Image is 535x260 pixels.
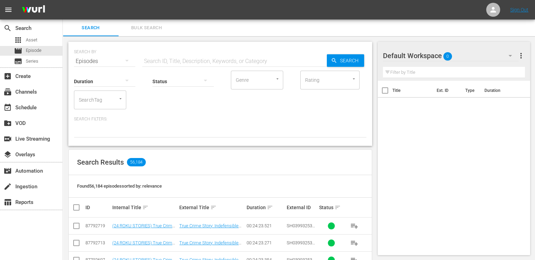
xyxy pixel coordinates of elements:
[461,81,480,100] th: Type
[179,240,241,256] a: True Crime Story: Indefensible 108: The [PERSON_NAME] Episode
[351,76,357,82] button: Open
[210,204,217,211] span: sort
[26,58,38,65] span: Series
[350,239,359,247] span: playlist_add
[77,158,124,166] span: Search Results
[327,54,364,67] button: Search
[3,135,12,143] span: Live Streaming
[517,52,525,60] span: more_vert
[443,49,452,64] span: 0
[3,103,12,112] span: Schedule
[17,2,50,18] img: ans4CAIJ8jUAAAAAAAAAAAAAAAAAAAAAAAAgQb4GAAAAAAAAAAAAAAAAAAAAAAAAJMjXAAAAAAAAAAAAAAAAAAAAAAAAgAT5G...
[14,57,22,65] span: Series
[26,47,42,54] span: Episode
[274,76,281,82] button: Open
[287,205,317,210] div: External ID
[85,223,110,228] div: 87792719
[480,81,522,100] th: Duration
[3,182,12,191] span: Ingestion
[247,240,285,245] div: 00:24:23.271
[247,223,285,228] div: 00:24:23.521
[517,47,525,64] button: more_vert
[14,47,22,55] span: Episode
[383,46,519,65] div: Default Workspace
[112,203,177,212] div: Internal Title
[350,222,359,230] span: playlist_add
[267,204,273,211] span: sort
[112,240,175,256] a: (24 ROKU STORIES) True Crime Story: Indefensible 108: The [PERSON_NAME] Episode
[3,72,12,80] span: Create
[85,205,110,210] div: ID
[346,235,363,251] button: playlist_add
[3,167,12,175] span: Automation
[3,150,12,159] span: Overlays
[3,198,12,206] span: Reports
[334,204,341,211] span: sort
[432,81,461,100] th: Ext. ID
[4,6,13,14] span: menu
[392,81,432,100] th: Title
[77,183,162,189] span: Found 56,184 episodes sorted by: relevance
[3,24,12,32] span: Search
[346,218,363,234] button: playlist_add
[26,37,37,44] span: Asset
[14,36,22,44] span: Asset
[117,95,124,102] button: Open
[510,7,528,13] a: Sign Out
[127,158,146,166] span: 56,184
[142,204,149,211] span: sort
[3,88,12,96] span: Channels
[287,223,315,234] span: SH039932530000
[74,52,135,71] div: Episodes
[74,116,367,122] p: Search Filters:
[319,203,344,212] div: Status
[179,203,244,212] div: External Title
[85,240,110,245] div: 87792713
[337,54,364,67] span: Search
[247,203,285,212] div: Duration
[67,24,114,32] span: Search
[123,24,170,32] span: Bulk Search
[287,240,315,251] span: SH039932530000
[112,223,175,239] a: (24 ROKU STORIES) True Crime Story: Indefensible 107: Junk Science
[179,223,241,234] a: True Crime Story: Indefensible 107: Junk Science
[3,119,12,127] span: VOD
